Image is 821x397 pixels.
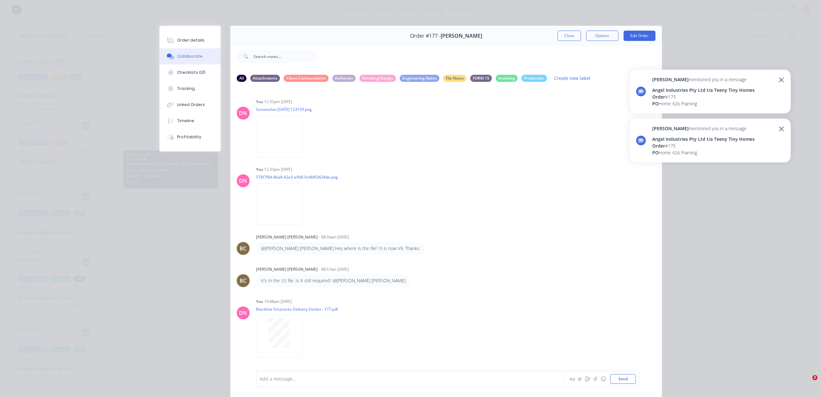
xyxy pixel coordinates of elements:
[332,75,356,82] div: Deliveries
[624,31,655,41] button: Edit Order
[250,75,280,82] div: Attachments
[558,31,581,41] button: Close
[261,245,420,252] p: @[PERSON_NAME] [PERSON_NAME] Hey where is the file? It is now V9. Thanks.
[159,113,221,129] button: Timeline
[319,266,349,272] div: - 08:57am [DATE]
[441,33,482,39] span: [PERSON_NAME]
[652,76,755,83] div: mentioned you in a message
[240,245,246,252] div: BC
[812,375,817,380] span: 2
[652,93,755,100] div: # 175
[240,277,246,285] div: BC
[799,375,815,391] iframe: Intercom live chat
[159,64,221,81] button: Checklists 0/0
[177,70,205,75] div: Checklists 0/0
[652,94,665,100] span: Order
[284,75,329,82] div: Client Communiation
[652,101,659,107] span: PO
[261,277,406,284] p: It's in the SS file. Is it still required? @[PERSON_NAME] [PERSON_NAME]
[568,375,576,383] button: Aa
[443,75,466,82] div: File Notes
[551,74,594,82] button: Create new label
[159,129,221,145] button: Profitability
[256,174,338,180] p: 576f7f84-86a8-42e3-a9b8-0c4bf03634de.png
[264,99,292,105] div: 12:32pm [DATE]
[410,33,441,39] span: Order #177 -
[256,167,263,172] div: You
[576,375,584,383] button: @
[652,125,689,131] span: [PERSON_NAME]
[264,167,292,172] div: 12:33pm [DATE]
[652,142,755,149] div: # 175
[253,50,317,63] input: Search notes...
[652,136,755,142] div: Angel Industries Pty Ltd t/a Teeny Tiny Homes
[177,134,201,140] div: Profitability
[521,75,547,82] div: Production
[177,37,205,43] div: Order details
[652,150,659,156] span: PO
[159,81,221,97] button: Tracking
[652,149,755,156] div: Home 426 Framing
[586,31,618,41] button: Options
[159,32,221,48] button: Order details
[264,299,292,305] div: 10:48am [DATE]
[237,75,246,82] div: All
[239,177,247,185] div: DN
[256,299,263,305] div: You
[652,125,755,132] div: mentioned you in a message
[652,76,689,82] span: [PERSON_NAME]
[256,107,312,112] p: Screenshot [DATE] 123159.png
[256,99,263,105] div: You
[599,375,607,383] button: ☺
[652,100,755,107] div: Home 426 Framing
[159,97,221,113] button: Linked Orders
[256,266,318,272] div: [PERSON_NAME] [PERSON_NAME]
[177,118,194,124] div: Timeline
[159,48,221,64] button: Collaborate
[256,234,318,240] div: [PERSON_NAME] [PERSON_NAME]
[359,75,396,82] div: Detailing/Design
[177,53,203,59] div: Collaborate
[256,306,338,312] p: Blackline Structures Delivery Docket - 177.pdf
[239,109,247,117] div: DN
[610,374,636,384] button: Send
[652,87,755,93] div: Angel Industries Pty Ltd t/a Teeny Tiny Homes
[177,102,205,108] div: Linked Orders
[400,75,439,82] div: Engineering Notes
[496,75,518,82] div: Invoicing
[319,234,349,240] div: - 08:56am [DATE]
[652,143,665,149] span: Order
[239,309,247,317] div: DN
[177,86,195,92] div: Tracking
[470,75,492,82] div: FORM 15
